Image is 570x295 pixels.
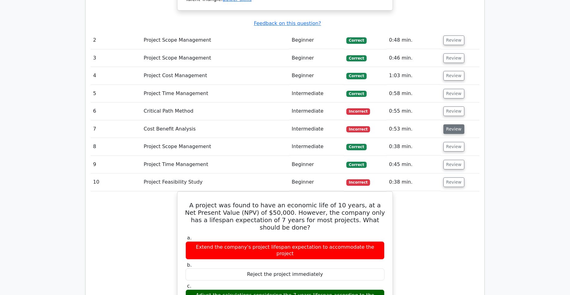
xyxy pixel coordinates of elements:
[346,37,366,44] span: Correct
[346,108,370,114] span: Incorrect
[141,138,289,156] td: Project Scope Management
[289,138,344,156] td: Intermediate
[289,156,344,173] td: Beginner
[346,55,366,61] span: Correct
[289,173,344,191] td: Beginner
[387,49,441,67] td: 0:46 min.
[141,85,289,102] td: Project Time Management
[387,173,441,191] td: 0:38 min.
[141,120,289,138] td: Cost Benefit Analysis
[141,156,289,173] td: Project Time Management
[185,268,385,280] div: Reject the project immediately
[141,173,289,191] td: Project Feasibility Study
[443,106,464,116] button: Review
[346,91,366,97] span: Correct
[387,120,441,138] td: 0:53 min.
[387,156,441,173] td: 0:45 min.
[91,102,141,120] td: 6
[443,35,464,45] button: Review
[187,262,192,268] span: b.
[289,120,344,138] td: Intermediate
[289,49,344,67] td: Beginner
[187,235,192,241] span: a.
[346,144,366,150] span: Correct
[91,156,141,173] td: 9
[346,179,370,185] span: Incorrect
[91,120,141,138] td: 7
[289,102,344,120] td: Intermediate
[185,241,385,260] div: Extend the company's project lifespan expectation to accommodate the project
[443,71,464,81] button: Review
[91,49,141,67] td: 3
[387,85,441,102] td: 0:58 min.
[141,31,289,49] td: Project Scope Management
[289,85,344,102] td: Intermediate
[443,124,464,134] button: Review
[141,67,289,85] td: Project Cost Management
[346,73,366,79] span: Correct
[91,173,141,191] td: 10
[443,142,464,152] button: Review
[443,177,464,187] button: Review
[289,31,344,49] td: Beginner
[346,126,370,132] span: Incorrect
[289,67,344,85] td: Beginner
[443,89,464,98] button: Review
[387,31,441,49] td: 0:48 min.
[387,67,441,85] td: 1:03 min.
[387,138,441,156] td: 0:38 min.
[187,283,191,289] span: c.
[91,31,141,49] td: 2
[141,102,289,120] td: Critical Path Method
[91,85,141,102] td: 5
[185,202,385,231] h5: A project was found to have an economic life of 10 years, at a Net Present Value (NPV) of $50,000...
[387,102,441,120] td: 0:55 min.
[91,67,141,85] td: 4
[141,49,289,67] td: Project Scope Management
[254,20,321,26] a: Feedback on this question?
[346,162,366,168] span: Correct
[91,138,141,156] td: 8
[443,53,464,63] button: Review
[443,160,464,169] button: Review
